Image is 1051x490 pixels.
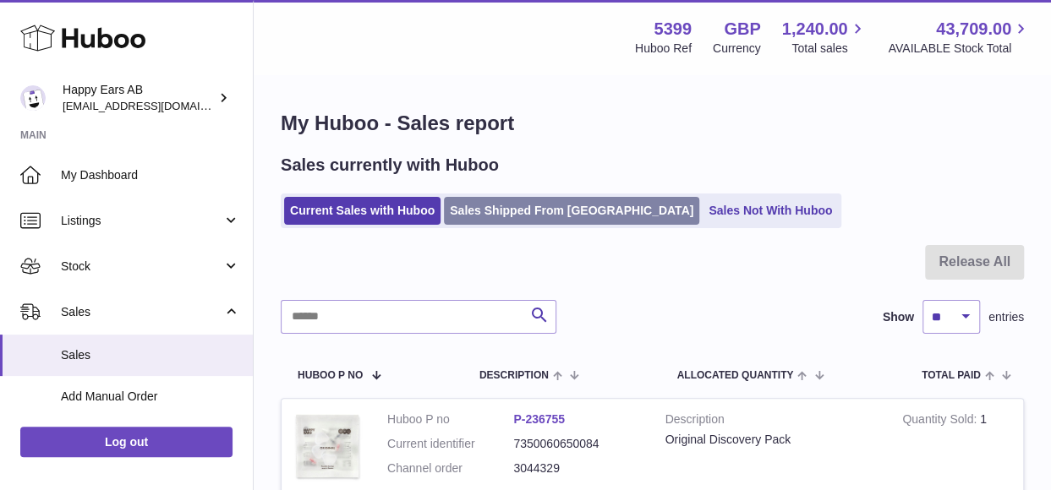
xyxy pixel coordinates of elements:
strong: GBP [724,18,760,41]
img: 53991712582217.png [294,411,362,481]
span: Sales [61,347,240,363]
span: 1,240.00 [782,18,848,41]
div: Happy Ears AB [63,82,215,114]
span: AVAILABLE Stock Total [888,41,1031,57]
h1: My Huboo - Sales report [281,110,1024,137]
a: 1,240.00 Total sales [782,18,868,57]
a: Current Sales with Huboo [284,197,441,225]
span: Stock [61,259,222,275]
dt: Current identifier [387,436,513,452]
strong: Description [665,411,878,432]
a: P-236755 [513,412,565,426]
span: Total paid [922,370,981,381]
div: Original Discovery Pack [665,432,878,448]
span: Add Manual Order [61,389,240,405]
span: [EMAIL_ADDRESS][DOMAIN_NAME] [63,99,249,112]
span: Description [479,370,549,381]
a: 43,709.00 AVAILABLE Stock Total [888,18,1031,57]
span: 43,709.00 [936,18,1011,41]
dd: 3044329 [513,460,639,476]
strong: Quantity Sold [902,412,980,430]
div: Currency [713,41,761,57]
span: entries [988,309,1024,325]
h2: Sales currently with Huboo [281,154,499,177]
a: Sales Shipped From [GEOGRAPHIC_DATA] [444,197,699,225]
dt: Channel order [387,460,513,476]
div: Huboo Ref [635,41,692,57]
dd: 7350060650084 [513,436,639,452]
span: Total sales [791,41,867,57]
span: Sales [61,304,222,320]
span: My Dashboard [61,167,240,183]
label: Show [883,309,914,325]
dt: Huboo P no [387,411,513,427]
span: ALLOCATED Quantity [676,370,793,381]
span: Huboo P no [298,370,363,381]
strong: 5399 [654,18,692,41]
a: Log out [20,427,233,457]
img: 3pl@happyearsearplugs.com [20,85,46,111]
span: Listings [61,213,222,229]
a: Sales Not With Huboo [703,197,838,225]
